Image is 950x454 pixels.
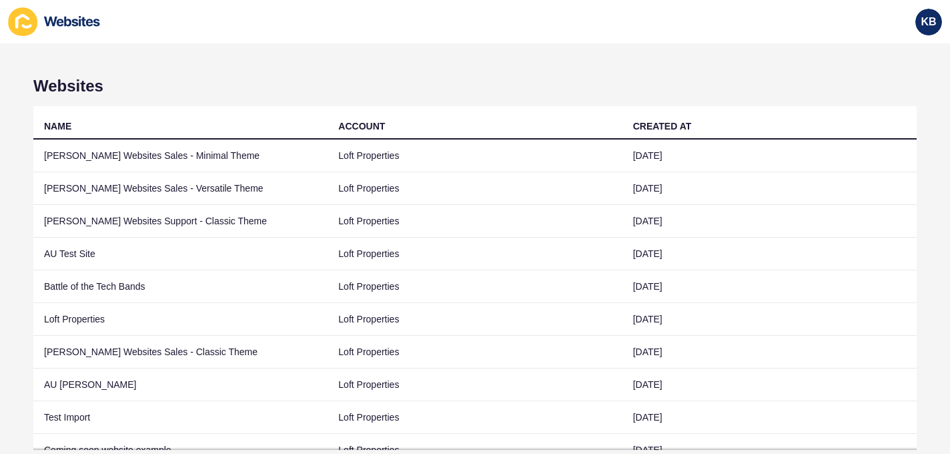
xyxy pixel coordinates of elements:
[622,270,917,303] td: [DATE]
[328,238,622,270] td: Loft Properties
[622,336,917,369] td: [DATE]
[328,205,622,238] td: Loft Properties
[921,15,936,29] span: KB
[622,238,917,270] td: [DATE]
[633,120,692,133] div: CREATED AT
[44,120,71,133] div: NAME
[338,120,385,133] div: ACCOUNT
[328,172,622,205] td: Loft Properties
[33,303,328,336] td: Loft Properties
[622,369,917,401] td: [DATE]
[622,205,917,238] td: [DATE]
[622,303,917,336] td: [DATE]
[33,401,328,434] td: Test Import
[328,369,622,401] td: Loft Properties
[328,270,622,303] td: Loft Properties
[33,336,328,369] td: [PERSON_NAME] Websites Sales - Classic Theme
[328,401,622,434] td: Loft Properties
[33,270,328,303] td: Battle of the Tech Bands
[33,205,328,238] td: [PERSON_NAME] Websites Support - Classic Theme
[33,369,328,401] td: AU [PERSON_NAME]
[33,238,328,270] td: AU Test Site
[622,140,917,172] td: [DATE]
[328,140,622,172] td: Loft Properties
[328,336,622,369] td: Loft Properties
[33,77,917,95] h1: Websites
[622,172,917,205] td: [DATE]
[622,401,917,434] td: [DATE]
[33,140,328,172] td: [PERSON_NAME] Websites Sales - Minimal Theme
[33,172,328,205] td: [PERSON_NAME] Websites Sales - Versatile Theme
[328,303,622,336] td: Loft Properties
